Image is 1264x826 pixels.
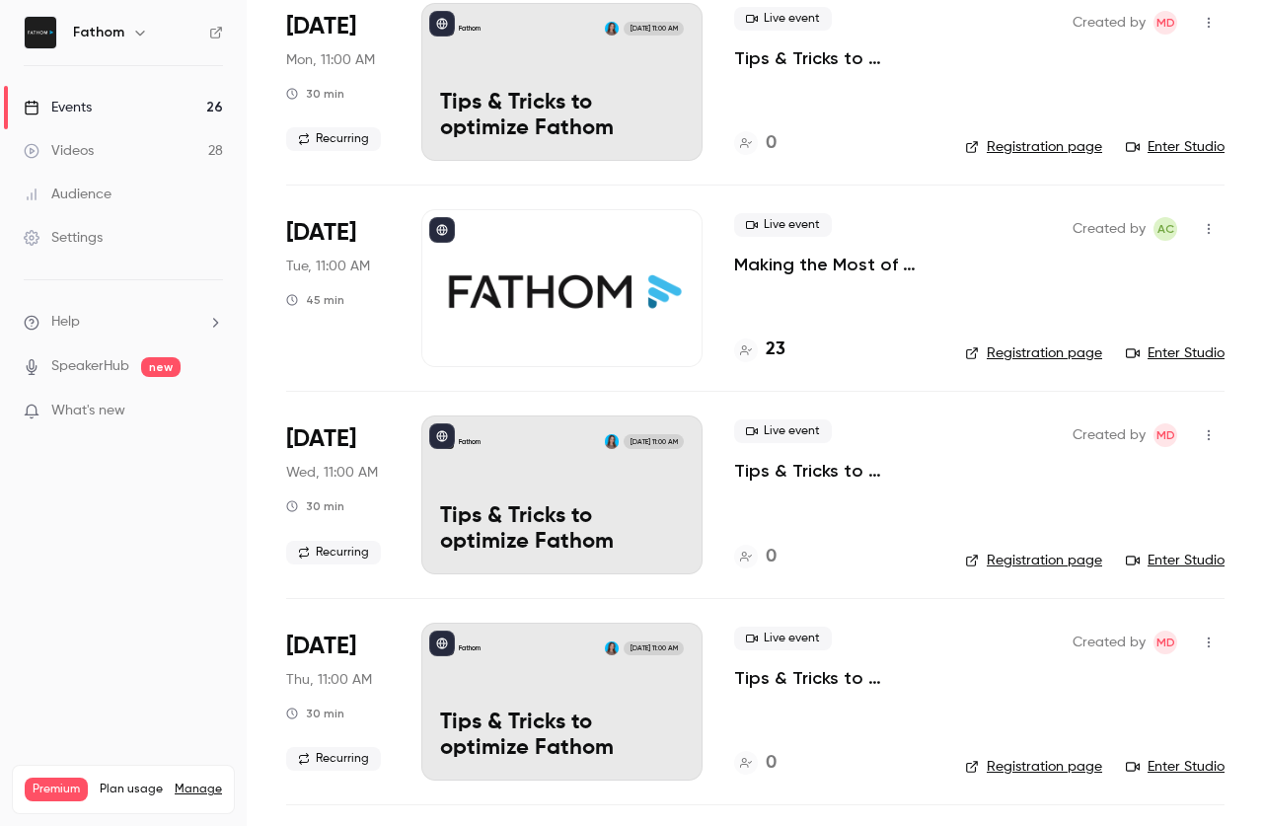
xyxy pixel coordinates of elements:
[24,228,103,248] div: Settings
[1156,631,1175,654] span: MD
[175,782,222,797] a: Manage
[624,434,683,448] span: [DATE] 11:00 AM
[199,403,223,420] iframe: Noticeable Trigger
[1126,757,1225,777] a: Enter Studio
[286,127,381,151] span: Recurring
[51,401,125,421] span: What's new
[421,3,703,161] a: Tips & Tricks to optimize FathomFathomRaychel Balatero[DATE] 11:00 AMTips & Tricks to optimize Fa...
[734,459,933,483] a: Tips & Tricks to optimize Fathom
[734,130,777,157] a: 0
[1073,423,1146,447] span: Created by
[286,217,356,249] span: [DATE]
[286,209,390,367] div: Sep 23 Tue, 11:00 AM (America/Chicago)
[286,541,381,564] span: Recurring
[421,623,703,781] a: Tips & Tricks to optimize FathomFathomRaychel Balatero[DATE] 11:00 AMTips & Tricks to optimize Fa...
[286,423,356,455] span: [DATE]
[1157,217,1174,241] span: AC
[766,544,777,570] h4: 0
[73,23,124,42] h6: Fathom
[100,782,163,797] span: Plan usage
[1126,137,1225,157] a: Enter Studio
[286,747,381,771] span: Recurring
[766,750,777,777] h4: 0
[24,141,94,161] div: Videos
[766,337,785,363] h4: 23
[25,17,56,48] img: Fathom
[24,185,112,204] div: Audience
[734,337,785,363] a: 23
[734,750,777,777] a: 0
[25,778,88,801] span: Premium
[51,356,129,377] a: SpeakerHub
[459,24,481,34] p: Fathom
[286,257,370,276] span: Tue, 11:00 AM
[624,22,683,36] span: [DATE] 11:00 AM
[624,641,683,655] span: [DATE] 11:00 AM
[1126,343,1225,363] a: Enter Studio
[965,137,1102,157] a: Registration page
[734,627,832,650] span: Live event
[1156,423,1175,447] span: MD
[459,643,481,653] p: Fathom
[734,666,933,690] a: Tips & Tricks to optimize Fathom
[286,86,344,102] div: 30 min
[440,91,684,142] p: Tips & Tricks to optimize Fathom
[286,292,344,308] div: 45 min
[440,711,684,762] p: Tips & Tricks to optimize Fathom
[286,498,344,514] div: 30 min
[286,415,390,573] div: Sep 24 Wed, 12:00 PM (America/Toronto)
[734,7,832,31] span: Live event
[286,11,356,42] span: [DATE]
[51,312,80,333] span: Help
[766,130,777,157] h4: 0
[1153,423,1177,447] span: Michelle Dizon
[1153,631,1177,654] span: Michelle Dizon
[286,706,344,721] div: 30 min
[459,437,481,447] p: Fathom
[1153,217,1177,241] span: Alli Cebular
[1073,11,1146,35] span: Created by
[421,415,703,573] a: Tips & Tricks to optimize FathomFathomRaychel Balatero[DATE] 11:00 AMTips & Tricks to optimize Fa...
[965,343,1102,363] a: Registration page
[286,3,390,161] div: Sep 22 Mon, 12:00 PM (America/Toronto)
[965,551,1102,570] a: Registration page
[286,631,356,662] span: [DATE]
[1156,11,1175,35] span: MD
[605,434,619,448] img: Raychel Balatero
[286,623,390,781] div: Sep 25 Thu, 12:00 PM (America/Toronto)
[734,419,832,443] span: Live event
[1126,551,1225,570] a: Enter Studio
[734,253,933,276] a: Making the Most of Fathom: From Setup to Success
[1153,11,1177,35] span: Michelle Dizon
[24,98,92,117] div: Events
[286,463,378,483] span: Wed, 11:00 AM
[440,504,684,556] p: Tips & Tricks to optimize Fathom
[1073,217,1146,241] span: Created by
[965,757,1102,777] a: Registration page
[605,22,619,36] img: Raychel Balatero
[734,46,933,70] a: Tips & Tricks to optimize Fathom
[286,50,375,70] span: Mon, 11:00 AM
[141,357,181,377] span: new
[1073,631,1146,654] span: Created by
[605,641,619,655] img: Raychel Balatero
[734,544,777,570] a: 0
[734,213,832,237] span: Live event
[24,312,223,333] li: help-dropdown-opener
[286,670,372,690] span: Thu, 11:00 AM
